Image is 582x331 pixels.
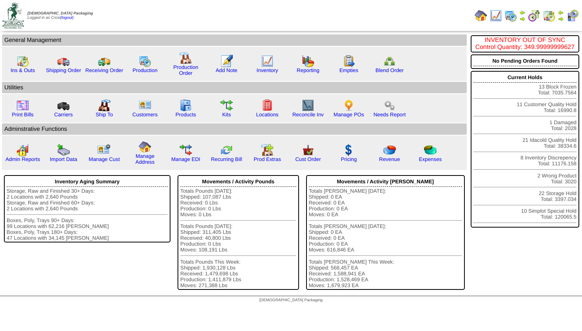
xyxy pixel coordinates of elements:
img: locations.gif [261,99,274,112]
a: Cust Order [295,156,321,162]
img: pie_chart.png [383,144,396,156]
img: line_graph.gif [490,9,502,22]
span: [DEMOGRAPHIC_DATA] Packaging [259,298,323,302]
img: graph2.png [16,144,29,156]
img: workflow.png [383,99,396,112]
img: edi.gif [179,144,192,156]
a: Production Order [173,64,198,76]
td: Adminstrative Functions [2,123,467,135]
img: orders.gif [220,55,233,67]
a: Print Bills [12,112,34,118]
img: calendarinout.gif [543,9,555,22]
img: arrowleft.gif [519,9,526,16]
a: Ship To [96,112,113,118]
a: Carriers [54,112,73,118]
img: reconcile.gif [220,144,233,156]
img: invoice2.gif [16,99,29,112]
img: calendarprod.gif [504,9,517,22]
a: (logout) [60,16,74,20]
img: line_graph2.gif [302,99,314,112]
div: Movements / Activity [PERSON_NAME] [309,177,462,187]
img: home.gif [139,141,151,153]
a: Revenue [379,156,400,162]
img: pie_chart2.png [424,144,437,156]
a: Admin Reports [5,156,40,162]
div: 13 Block Frozen Total: 7035.7564 11 Customer Quality Hold Total: 16990.8 1 Damaged Total: 2028 21... [471,71,579,228]
div: INVENTORY OUT OF SYNC Control Quantity: 349.99999999627 [473,37,577,51]
a: Recurring Bill [211,156,242,162]
span: Logged in as Crost [27,11,93,20]
img: managecust.png [97,144,112,156]
img: calendarcustomer.gif [566,9,579,22]
div: No Pending Orders Found [473,56,577,66]
img: home.gif [475,9,487,22]
img: truck.gif [57,55,70,67]
a: Ins & Outs [11,67,35,73]
img: cust_order.png [302,144,314,156]
img: customers.gif [139,99,151,112]
a: Kits [222,112,231,118]
a: Products [176,112,196,118]
a: Add Note [216,67,238,73]
img: import.gif [57,144,70,156]
div: Movements / Activity Pounds [180,177,296,187]
a: Inventory [257,67,278,73]
img: zoroco-logo-small.webp [2,2,24,29]
a: Pricing [341,156,357,162]
img: workorder.gif [343,55,355,67]
img: cabinet.gif [179,99,192,112]
a: Needs Report [373,112,406,118]
a: Expenses [419,156,442,162]
td: Utilities [2,82,467,93]
a: Production [132,67,158,73]
a: Manage Cust [89,156,120,162]
div: Totals Pounds [DATE]: Shipped: 107,087 Lbs Received: 0 Lbs Production: 0 Lbs Moves: 0 Lbs Totals ... [180,188,296,288]
img: factory2.gif [98,99,111,112]
img: dollar.gif [343,144,355,156]
div: Totals [PERSON_NAME] [DATE]: Shipped: 0 EA Received: 0 EA Production: 0 EA Moves: 0 EA Totals [PE... [309,188,462,288]
a: Reporting [297,67,319,73]
div: Inventory Aging Summary [7,177,168,187]
a: Manage EDI [171,156,200,162]
a: Reconcile Inv [292,112,324,118]
img: line_graph.gif [261,55,274,67]
div: Storage, Raw and Finished 30+ Days: 2 Locations with 2,640 Pounds Storage, Raw and Finished 60+ D... [7,188,168,241]
a: Prod Extras [254,156,281,162]
div: Current Holds [473,72,577,83]
a: Locations [256,112,278,118]
a: Empties [339,67,358,73]
a: Manage Address [136,153,155,165]
img: truck3.gif [57,99,70,112]
a: Shipping Order [46,67,81,73]
img: calendarinout.gif [16,55,29,67]
img: prodextras.gif [261,144,274,156]
img: po.png [343,99,355,112]
img: workflow.gif [220,99,233,112]
a: Manage POs [334,112,364,118]
a: Blend Order [375,67,404,73]
img: network.png [383,55,396,67]
a: Customers [132,112,158,118]
img: arrowright.gif [519,16,526,22]
img: calendarblend.gif [528,9,540,22]
span: [DEMOGRAPHIC_DATA] Packaging [27,11,93,16]
a: Import Data [50,156,77,162]
img: calendarprod.gif [139,55,151,67]
a: Receiving Order [85,67,123,73]
img: truck2.gif [98,55,111,67]
img: arrowright.gif [558,16,564,22]
img: arrowleft.gif [558,9,564,16]
img: factory.gif [179,52,192,64]
td: General Management [2,34,467,46]
img: graph.gif [302,55,314,67]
